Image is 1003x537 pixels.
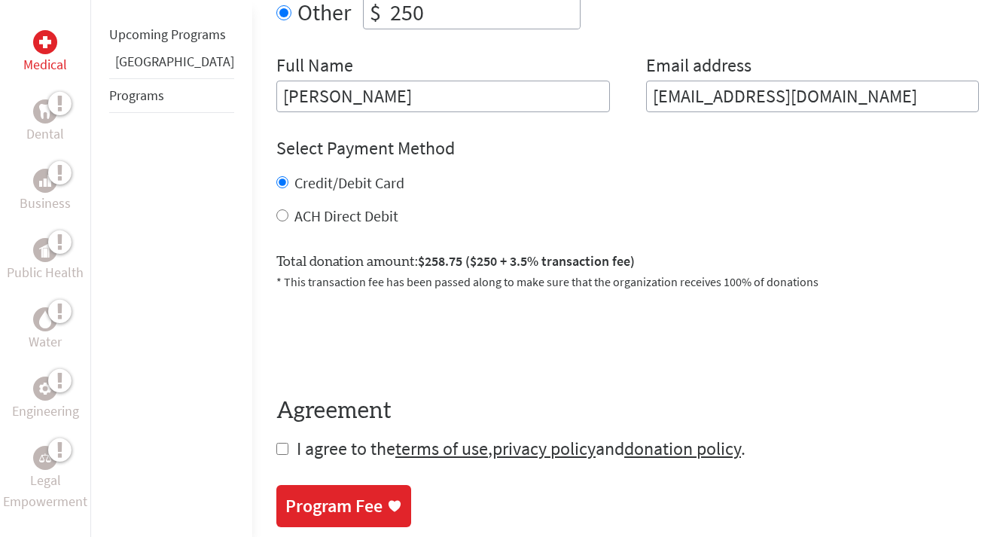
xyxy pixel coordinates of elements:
[39,175,51,187] img: Business
[12,401,79,422] p: Engineering
[418,252,635,270] span: $258.75 ($250 + 3.5% transaction fee)
[297,437,745,460] span: I agree to the , and .
[109,26,226,43] a: Upcoming Programs
[109,51,234,78] li: Belize
[20,169,71,214] a: BusinessBusiness
[492,437,596,460] a: privacy policy
[33,99,57,124] div: Dental
[33,238,57,262] div: Public Health
[33,169,57,193] div: Business
[23,30,67,75] a: MedicalMedical
[276,309,505,368] iframe: reCAPTCHA
[39,383,51,395] img: Engineering
[3,470,87,512] p: Legal Empowerment
[276,273,979,291] p: * This transaction fee has been passed along to make sure that the organization receives 100% of ...
[294,173,404,192] label: Credit/Debit Card
[109,18,234,51] li: Upcoming Programs
[3,446,87,512] a: Legal EmpowermentLegal Empowerment
[26,99,64,145] a: DentalDental
[39,104,51,118] img: Dental
[276,485,411,527] a: Program Fee
[109,78,234,113] li: Programs
[29,307,62,352] a: WaterWater
[285,494,383,518] div: Program Fee
[33,446,57,470] div: Legal Empowerment
[29,331,62,352] p: Water
[276,81,610,112] input: Enter Full Name
[39,310,51,328] img: Water
[39,36,51,48] img: Medical
[39,243,51,258] img: Public Health
[33,377,57,401] div: Engineering
[20,193,71,214] p: Business
[33,30,57,54] div: Medical
[646,81,980,112] input: Your Email
[115,53,234,70] a: [GEOGRAPHIC_DATA]
[624,437,741,460] a: donation policy
[33,307,57,331] div: Water
[109,87,164,104] a: Programs
[7,262,84,283] p: Public Health
[646,53,751,81] label: Email address
[7,238,84,283] a: Public HealthPublic Health
[395,437,488,460] a: terms of use
[276,136,979,160] h4: Select Payment Method
[276,53,353,81] label: Full Name
[12,377,79,422] a: EngineeringEngineering
[26,124,64,145] p: Dental
[276,398,979,425] h4: Agreement
[294,206,398,225] label: ACH Direct Debit
[276,251,635,273] label: Total donation amount:
[23,54,67,75] p: Medical
[39,453,51,462] img: Legal Empowerment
